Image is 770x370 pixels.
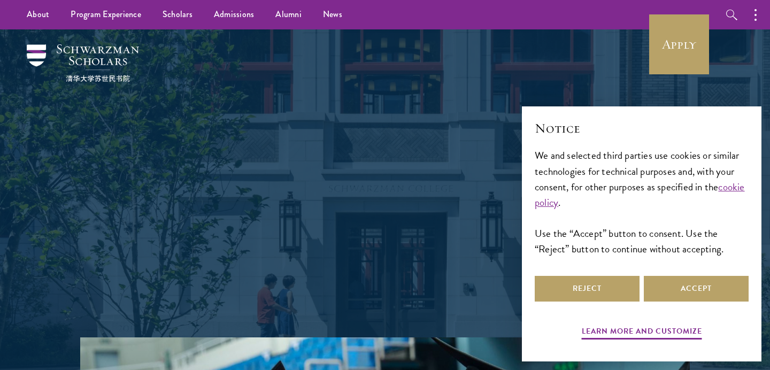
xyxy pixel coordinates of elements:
[644,276,749,302] button: Accept
[649,14,709,74] a: Apply
[535,148,749,256] div: We and selected third parties use cookies or similar technologies for technical purposes and, wit...
[535,276,640,302] button: Reject
[535,179,745,210] a: cookie policy
[582,325,702,341] button: Learn more and customize
[27,44,139,82] img: Schwarzman Scholars
[535,119,749,137] h2: Notice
